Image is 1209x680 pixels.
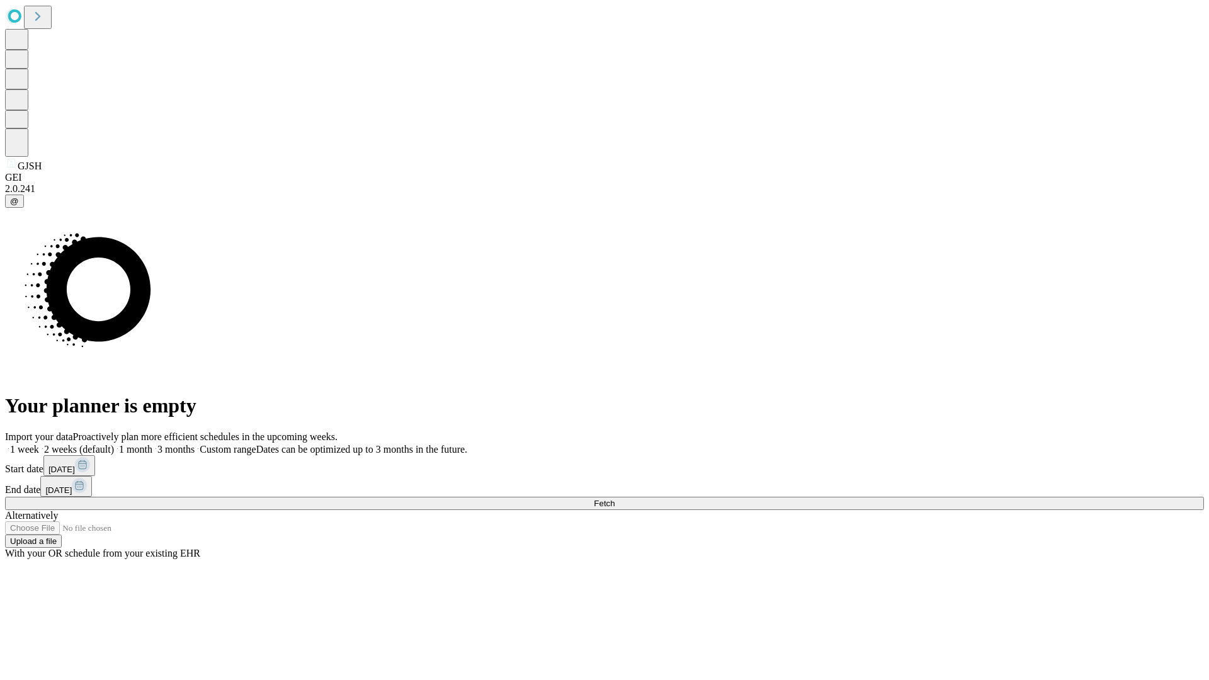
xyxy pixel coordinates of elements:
h1: Your planner is empty [5,394,1204,417]
span: Custom range [200,444,256,455]
span: Import your data [5,431,73,442]
span: Dates can be optimized up to 3 months in the future. [256,444,467,455]
span: With your OR schedule from your existing EHR [5,548,200,558]
span: [DATE] [48,465,75,474]
span: 3 months [157,444,195,455]
div: 2.0.241 [5,183,1204,195]
span: [DATE] [45,485,72,495]
span: Alternatively [5,510,58,521]
div: End date [5,476,1204,497]
button: [DATE] [40,476,92,497]
span: GJSH [18,161,42,171]
div: GEI [5,172,1204,183]
div: Start date [5,455,1204,476]
span: @ [10,196,19,206]
span: 2 weeks (default) [44,444,114,455]
button: [DATE] [43,455,95,476]
span: Proactively plan more efficient schedules in the upcoming weeks. [73,431,338,442]
span: 1 week [10,444,39,455]
span: 1 month [119,444,152,455]
button: Fetch [5,497,1204,510]
button: Upload a file [5,535,62,548]
button: @ [5,195,24,208]
span: Fetch [594,499,615,508]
